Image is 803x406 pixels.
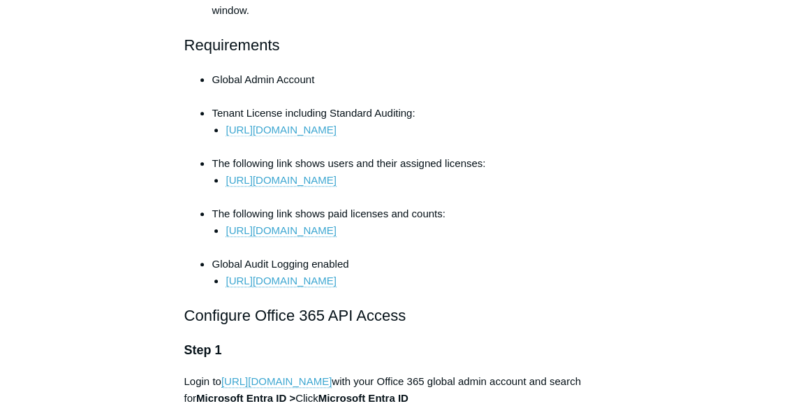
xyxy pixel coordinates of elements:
[212,105,619,155] li: Tenant License including Standard Auditing:
[226,275,336,287] a: [URL][DOMAIN_NAME]
[318,392,408,404] strong: Microsoft Entra ID
[226,174,336,187] a: [URL][DOMAIN_NAME]
[212,256,619,289] li: Global Audit Logging enabled
[196,392,295,404] strong: Microsoft Entra ID >
[221,375,332,388] a: [URL][DOMAIN_NAME]
[212,155,619,205] li: The following link shows users and their assigned licenses:
[226,224,336,237] a: [URL][DOMAIN_NAME]
[184,303,619,328] h2: Configure Office 365 API Access
[184,340,619,361] h3: Step 1
[212,71,619,105] li: Global Admin Account
[212,205,619,256] li: The following link shows paid licenses and counts:
[184,33,619,57] h2: Requirements
[226,124,336,136] a: [URL][DOMAIN_NAME]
